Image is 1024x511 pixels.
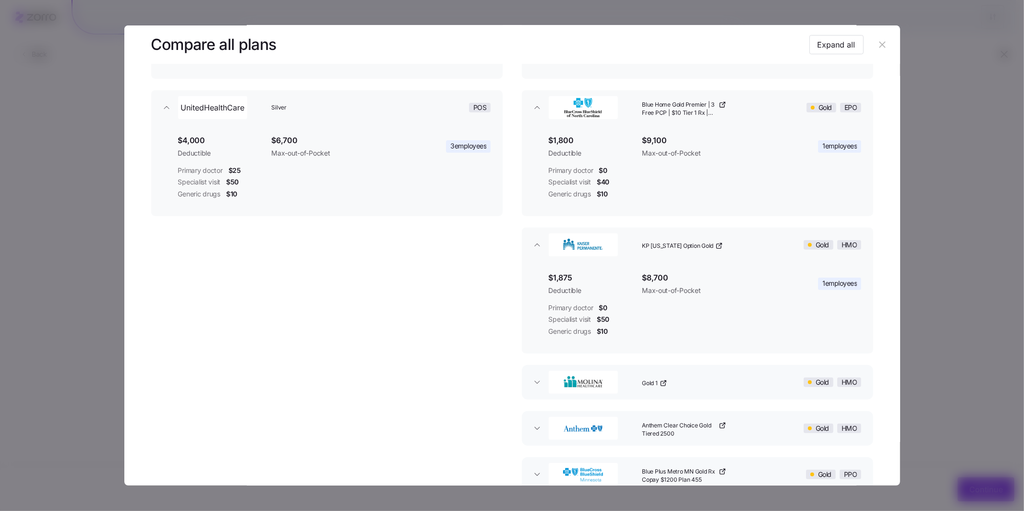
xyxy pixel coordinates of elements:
[844,470,857,479] span: PPO
[549,148,635,158] span: Deductible
[818,39,855,50] span: Expand all
[550,419,617,438] img: Anthem
[549,315,591,324] span: Specialist visit
[642,422,717,438] span: Anthem Clear Choice Gold Tiered 2500
[842,378,857,387] span: HMO
[522,90,873,125] button: BlueCross BlueShield of North CarolinaBlue Home Gold Premier | 3 Free PCP | $10 Tier 1 Rx | with ...
[549,177,591,187] span: Specialist visit
[642,101,717,117] span: Blue Home Gold Premier | 3 Free PCP | $10 Tier 1 Rx | with UNC Health Alliance
[549,166,593,175] span: Primary doctor
[822,279,857,288] span: 1 employees
[597,189,608,199] span: $10
[819,103,832,112] span: Gold
[549,272,635,284] span: $1,875
[549,189,591,199] span: Generic drugs
[597,327,608,336] span: $10
[642,242,713,250] span: KP [US_STATE] Option Gold
[642,379,667,388] a: Gold 1
[181,102,244,114] span: UnitedHealthCare
[226,189,237,199] span: $10
[178,134,264,146] span: $4,000
[549,134,635,146] span: $1,800
[822,141,857,151] span: 1 employees
[178,189,220,199] span: Generic drugs
[522,228,873,262] button: Kaiser PermanenteKP [US_STATE] Option GoldGoldHMO
[522,125,873,216] div: BlueCross BlueShield of North CarolinaBlue Home Gold Premier | 3 Free PCP | $10 Tier 1 Rx | with ...
[271,148,397,158] span: Max-out-of-Pocket
[816,241,829,249] span: Gold
[642,379,658,388] span: Gold 1
[522,262,873,353] div: Kaiser PermanenteKP [US_STATE] Option GoldGoldHMO
[816,424,829,433] span: Gold
[642,101,726,117] a: Blue Home Gold Premier | 3 Free PCP | $10 Tier 1 Rx | with UNC Health Alliance
[226,177,239,187] span: $50
[178,177,221,187] span: Specialist visit
[818,470,831,479] span: Gold
[844,103,857,112] span: EPO
[271,134,397,146] span: $6,700
[549,327,591,336] span: Generic drugs
[229,166,241,175] span: $25
[550,235,617,255] img: Kaiser Permanente
[550,98,617,117] img: BlueCross BlueShield of North Carolina
[550,373,617,392] img: Molina
[642,286,768,295] span: Max-out-of-Pocket
[642,422,726,438] a: Anthem Clear Choice Gold Tiered 2500
[271,104,386,112] span: Silver
[642,134,768,146] span: $9,100
[842,241,857,249] span: HMO
[642,272,768,284] span: $8,700
[549,286,635,295] span: Deductible
[599,166,607,175] span: $0
[642,148,768,158] span: Max-out-of-Pocket
[522,411,873,446] button: AnthemAnthem Clear Choice Gold Tiered 2500GoldHMO
[178,166,223,175] span: Primary doctor
[597,315,609,324] span: $50
[450,141,486,151] span: 3 employees
[597,177,609,187] span: $40
[809,35,864,54] button: Expand all
[522,365,873,400] button: MolinaGold 1GoldHMO
[599,303,607,313] span: $0
[549,303,593,313] span: Primary doctor
[151,90,503,125] button: UnitedHealthCareSilverPOS
[550,465,617,484] img: BlueCross BlueShield of Minnesota
[151,125,503,216] div: UnitedHealthCareSilverPOS
[816,378,829,387] span: Gold
[178,148,264,158] span: Deductible
[642,468,726,484] a: Blue Plus Metro MN Gold Rx Copay $1200 Plan 455
[522,457,873,492] button: BlueCross BlueShield of MinnesotaBlue Plus Metro MN Gold Rx Copay $1200 Plan 455GoldPPO
[842,424,857,433] span: HMO
[642,468,717,484] span: Blue Plus Metro MN Gold Rx Copay $1200 Plan 455
[151,34,277,56] h3: Compare all plans
[642,242,723,250] a: KP [US_STATE] Option Gold
[473,103,487,112] span: POS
